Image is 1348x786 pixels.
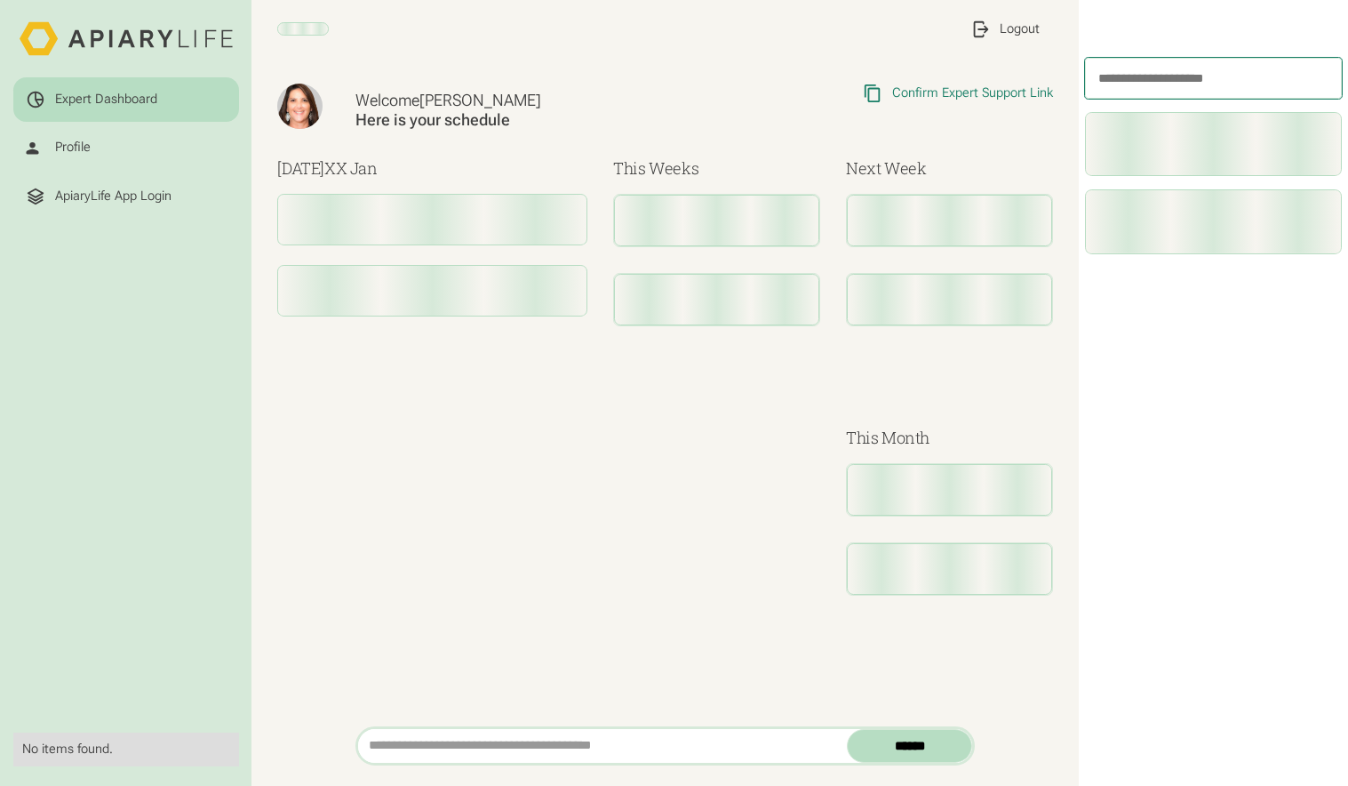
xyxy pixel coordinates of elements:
[324,157,378,179] span: XX Jan
[892,85,1053,101] div: Confirm Expert Support Link
[419,91,541,109] span: [PERSON_NAME]
[277,156,587,180] h3: [DATE]
[13,173,239,219] a: ApiaryLife App Login
[846,156,1053,180] h3: Next Week
[13,77,239,123] a: Expert Dashboard
[55,92,157,108] div: Expert Dashboard
[1000,21,1040,37] div: Logout
[55,140,91,156] div: Profile
[13,125,239,171] a: Profile
[613,156,820,180] h3: This Weeks
[846,426,1053,450] h3: This Month
[355,91,701,111] div: Welcome
[22,742,230,758] div: No items found.
[55,188,171,205] div: ApiaryLife App Login
[958,6,1053,52] a: Logout
[355,110,701,131] div: Here is your schedule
